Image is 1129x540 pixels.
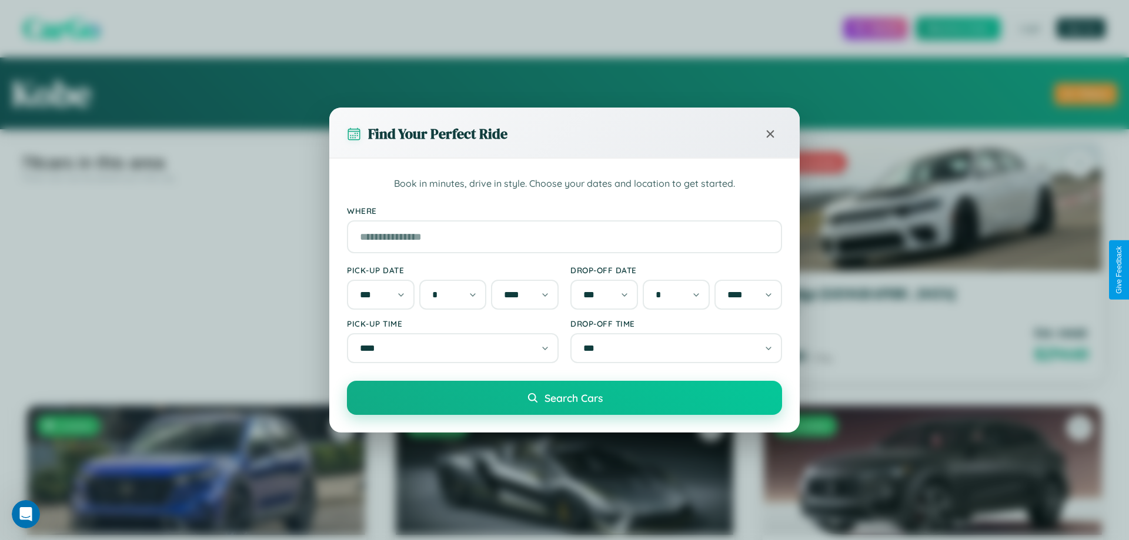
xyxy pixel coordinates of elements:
[368,124,507,143] h3: Find Your Perfect Ride
[545,391,603,404] span: Search Cars
[347,265,559,275] label: Pick-up Date
[570,318,782,328] label: Drop-off Time
[347,381,782,415] button: Search Cars
[570,265,782,275] label: Drop-off Date
[347,176,782,192] p: Book in minutes, drive in style. Choose your dates and location to get started.
[347,318,559,328] label: Pick-up Time
[347,206,782,216] label: Where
